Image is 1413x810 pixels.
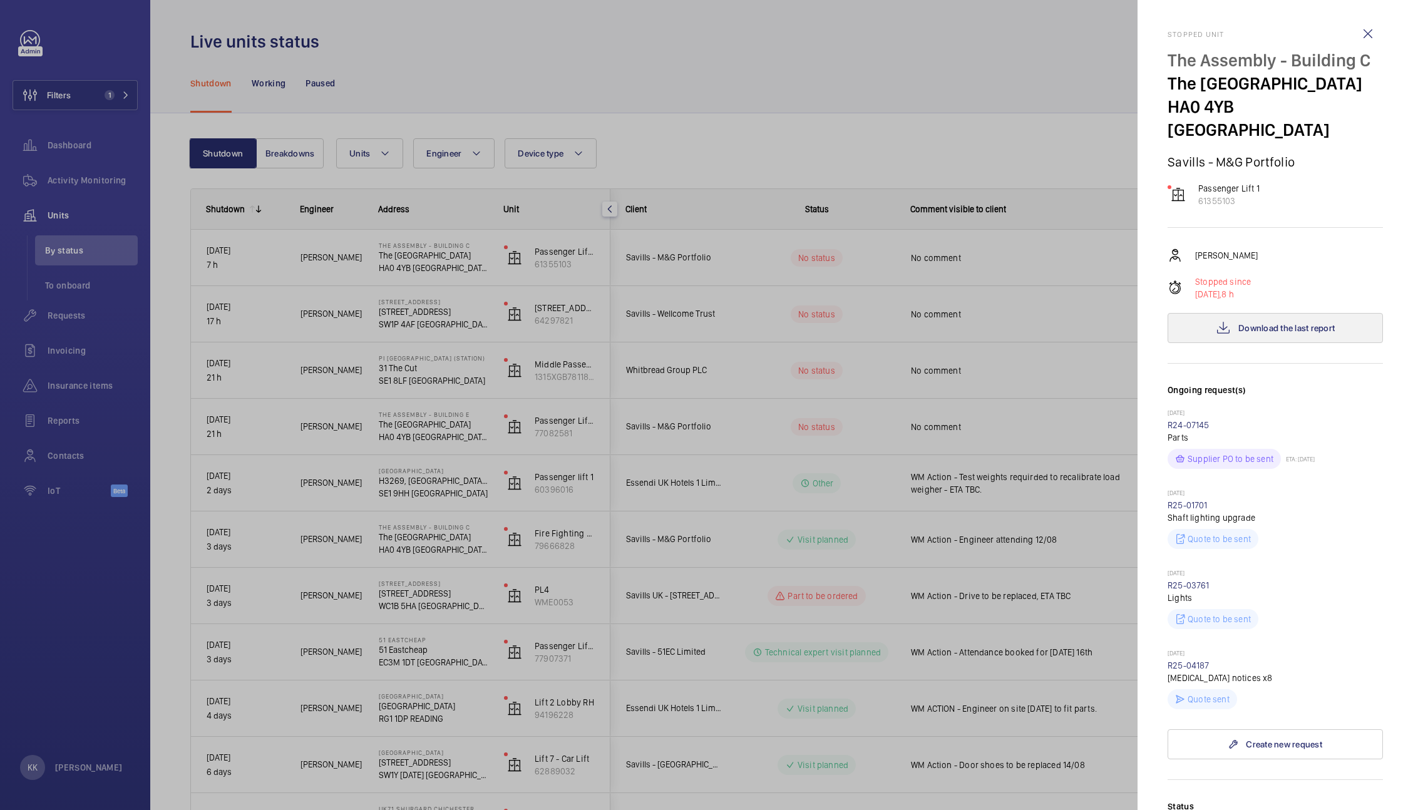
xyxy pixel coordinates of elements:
span: Download the last report [1238,323,1335,333]
p: 61355103 [1198,195,1260,207]
a: R25-04187 [1168,660,1210,670]
span: [DATE], [1195,289,1221,299]
p: Stopped since [1195,275,1251,288]
p: Quote to be sent [1188,533,1251,545]
a: R24-07145 [1168,420,1210,430]
img: elevator.svg [1171,187,1186,202]
p: [DATE] [1168,409,1383,419]
p: Quote sent [1188,693,1230,705]
p: Savills - M&G Portfolio [1168,154,1383,170]
p: [DATE] [1168,489,1383,499]
p: The [GEOGRAPHIC_DATA] [1168,72,1383,95]
p: [DATE] [1168,569,1383,579]
p: The Assembly - Building C [1168,49,1383,72]
p: [MEDICAL_DATA] notices x8 [1168,672,1383,684]
p: Lights [1168,592,1383,604]
p: 8 h [1195,288,1251,300]
p: Quote to be sent [1188,613,1251,625]
p: Shaft lighting upgrade [1168,511,1383,524]
button: Download the last report [1168,313,1383,343]
p: Passenger Lift 1 [1198,182,1260,195]
p: ETA: [DATE] [1281,455,1315,463]
a: R25-03761 [1168,580,1210,590]
p: [PERSON_NAME] [1195,249,1258,262]
p: [DATE] [1168,649,1383,659]
h2: Stopped unit [1168,30,1383,39]
a: Create new request [1168,729,1383,759]
p: Supplier PO to be sent [1188,453,1273,465]
p: HA0 4YB [GEOGRAPHIC_DATA] [1168,95,1383,141]
h3: Ongoing request(s) [1168,384,1383,409]
p: Parts [1168,431,1383,444]
a: R25-01701 [1168,500,1208,510]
